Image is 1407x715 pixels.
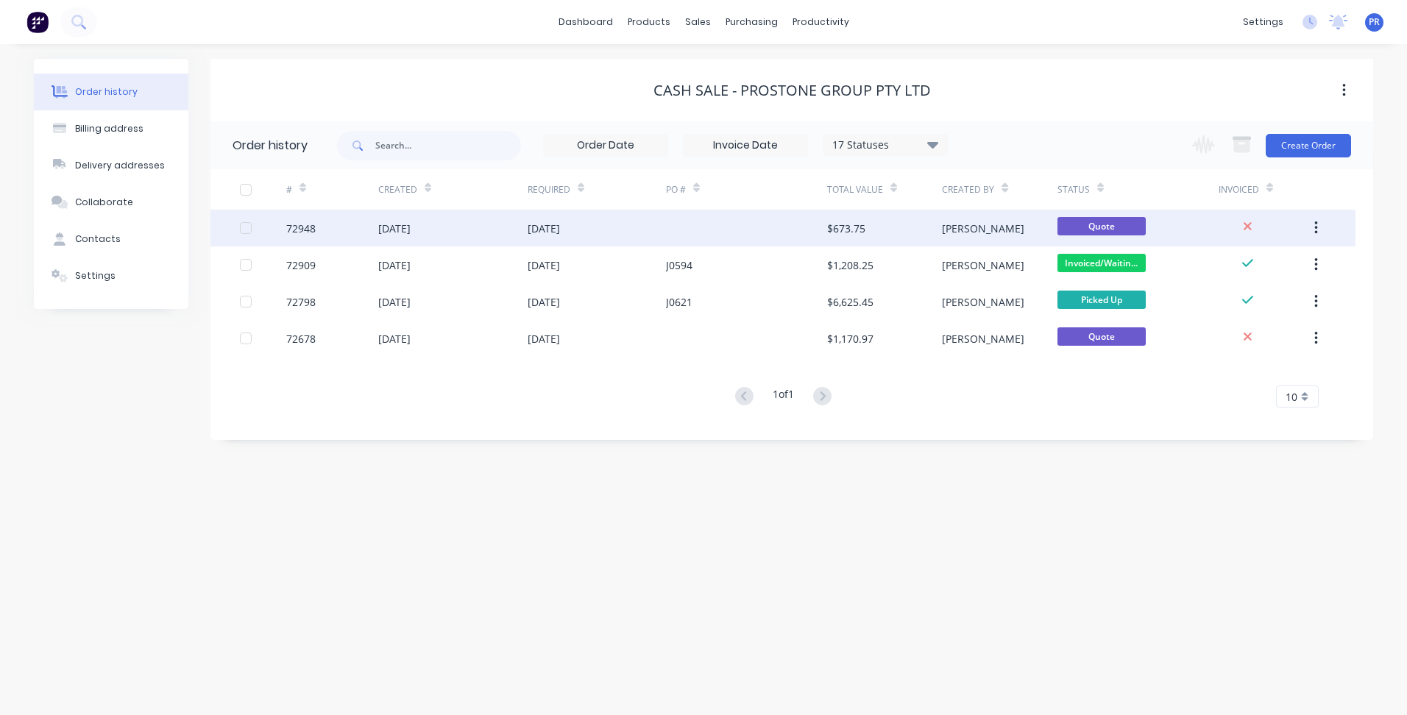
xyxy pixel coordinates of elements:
[378,183,417,196] div: Created
[34,221,188,257] button: Contacts
[942,221,1024,236] div: [PERSON_NAME]
[1057,327,1146,346] span: Quote
[653,82,931,99] div: Cash Sale - Prostone Group Pty Ltd
[942,257,1024,273] div: [PERSON_NAME]
[1219,169,1311,210] div: Invoiced
[378,221,411,236] div: [DATE]
[666,294,692,310] div: J0621
[26,11,49,33] img: Factory
[375,131,521,160] input: Search...
[684,135,807,157] input: Invoice Date
[75,159,165,172] div: Delivery addresses
[942,294,1024,310] div: [PERSON_NAME]
[1057,254,1146,272] span: Invoiced/Waitin...
[551,11,620,33] a: dashboard
[75,85,138,99] div: Order history
[528,331,560,346] div: [DATE]
[286,183,292,196] div: #
[678,11,718,33] div: sales
[827,331,873,346] div: $1,170.97
[34,74,188,110] button: Order history
[286,294,316,310] div: 72798
[1369,15,1380,29] span: PR
[666,183,686,196] div: PO #
[34,110,188,147] button: Billing address
[942,169,1057,210] div: Created By
[75,232,121,246] div: Contacts
[942,183,994,196] div: Created By
[666,169,827,210] div: PO #
[827,221,865,236] div: $673.75
[827,257,873,273] div: $1,208.25
[1236,11,1291,33] div: settings
[378,169,528,210] div: Created
[528,221,560,236] div: [DATE]
[827,169,942,210] div: Total Value
[286,221,316,236] div: 72948
[75,196,133,209] div: Collaborate
[785,11,857,33] div: productivity
[1057,291,1146,309] span: Picked Up
[34,184,188,221] button: Collaborate
[1266,134,1351,157] button: Create Order
[378,257,411,273] div: [DATE]
[827,183,883,196] div: Total Value
[827,294,873,310] div: $6,625.45
[34,257,188,294] button: Settings
[823,137,947,153] div: 17 Statuses
[34,147,188,184] button: Delivery addresses
[528,257,560,273] div: [DATE]
[75,122,143,135] div: Billing address
[286,169,378,210] div: #
[1219,183,1259,196] div: Invoiced
[528,294,560,310] div: [DATE]
[1057,169,1219,210] div: Status
[1286,389,1297,405] span: 10
[620,11,678,33] div: products
[528,169,666,210] div: Required
[378,294,411,310] div: [DATE]
[666,257,692,273] div: J0594
[718,11,785,33] div: purchasing
[544,135,667,157] input: Order Date
[773,386,794,408] div: 1 of 1
[233,137,308,154] div: Order history
[286,257,316,273] div: 72909
[75,269,116,282] div: Settings
[286,331,316,346] div: 72678
[942,331,1024,346] div: [PERSON_NAME]
[1057,183,1090,196] div: Status
[528,183,570,196] div: Required
[378,331,411,346] div: [DATE]
[1057,217,1146,235] span: Quote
